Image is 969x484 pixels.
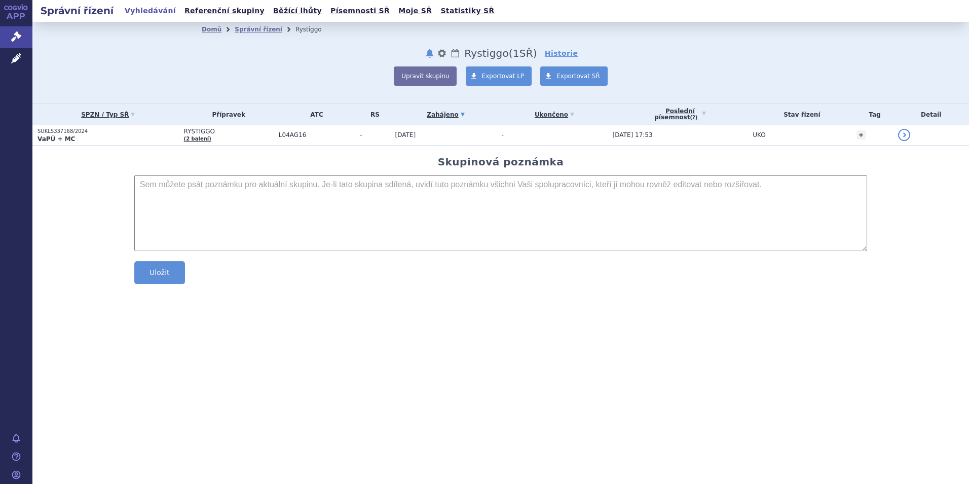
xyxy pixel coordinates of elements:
[38,108,179,122] a: SPZN / Typ SŘ
[279,131,355,139] span: L04AG16
[690,115,697,121] abbr: (?)
[425,47,435,59] button: notifikace
[501,131,503,139] span: -
[753,131,765,139] span: UKO
[184,136,211,142] a: (2 balení)
[38,135,75,143] strong: VaPÚ + MC
[466,66,532,86] a: Exportovat LP
[540,66,608,86] a: Exportovat SŘ
[122,4,179,18] a: Vyhledávání
[295,22,335,37] li: Rystiggo
[437,4,497,18] a: Statistiky SŘ
[270,4,325,18] a: Běžící lhůty
[395,108,496,122] a: Zahájeno
[395,4,435,18] a: Moje SŘ
[438,156,564,168] h2: Skupinová poznámka
[898,129,910,141] a: detail
[181,4,268,18] a: Referenční skupiny
[32,4,122,18] h2: Správní řízení
[513,47,519,59] span: 1
[437,47,447,59] button: nastavení
[355,104,390,125] th: RS
[184,128,274,135] span: RYSTIGGO
[360,131,390,139] span: -
[450,47,460,59] a: Lhůty
[613,104,748,125] a: Poslednípísemnost(?)
[893,104,969,125] th: Detail
[394,66,457,86] button: Upravit skupinu
[395,131,416,139] span: [DATE]
[482,73,525,80] span: Exportovat LP
[134,261,185,284] button: Uložit
[327,4,393,18] a: Písemnosti SŘ
[235,26,282,33] a: Správní řízení
[38,128,179,135] p: SUKLS337168/2024
[501,108,607,122] a: Ukončeno
[613,131,653,139] span: [DATE] 17:53
[851,104,893,125] th: Tag
[556,73,600,80] span: Exportovat SŘ
[179,104,274,125] th: Přípravek
[202,26,221,33] a: Domů
[748,104,851,125] th: Stav řízení
[545,48,578,58] a: Historie
[856,130,866,140] a: +
[274,104,355,125] th: ATC
[464,47,509,59] span: Rystiggo
[509,47,537,59] span: ( SŘ)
